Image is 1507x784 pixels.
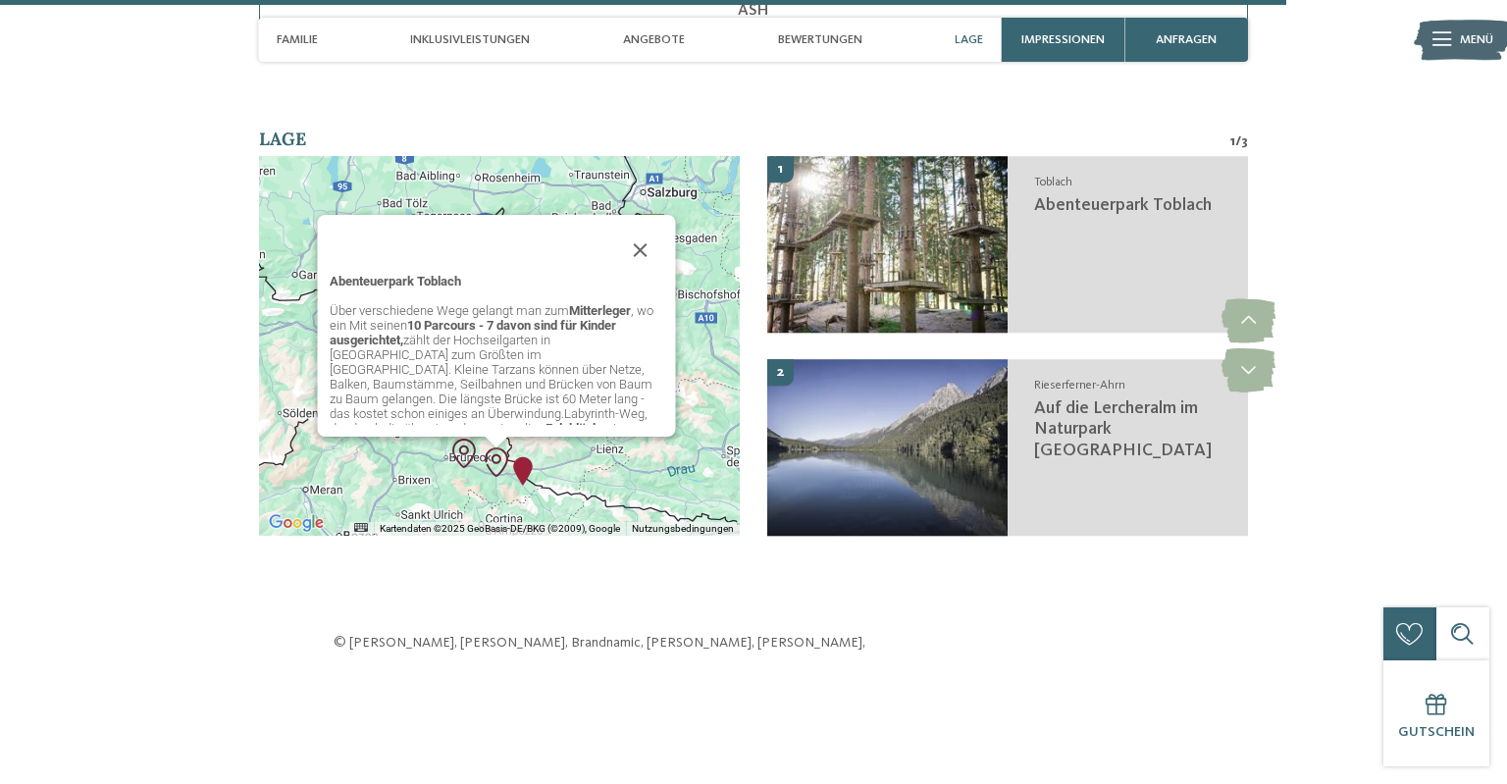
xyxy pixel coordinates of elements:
img: Unser Familienhotel in Sexten, euer Urlaubszuhause in den Dolomiten [767,359,1008,536]
span: Familie [277,32,318,47]
span: Lage [955,32,983,47]
span: Auf die Lercheralm im Naturpark [GEOGRAPHIC_DATA] [1034,399,1212,459]
span: Gutschein [1398,725,1475,739]
span: Angebote [623,32,685,47]
span: Bewertungen [778,32,862,47]
span: 3 [1241,131,1248,151]
button: Kurzbefehle [354,523,368,532]
span: 2 [776,362,785,382]
a: Nutzungsbedingungen (wird in neuem Tab geöffnet) [632,523,734,534]
div: Abenteuerpark Toblach [474,440,519,485]
span: 1 [1230,131,1235,151]
button: Schließen [617,227,664,274]
img: Unser Familienhotel in Sexten, euer Urlaubszuhause in den Dolomiten [767,156,1008,333]
p: © [PERSON_NAME], [PERSON_NAME], Brandnamic, [PERSON_NAME], [PERSON_NAME], [334,633,1173,653]
div: Family Resort Rainer [500,448,546,494]
strong: Felsblöcke [546,421,606,436]
div: Auf zum neuen Waldspielplatz in Olang [442,431,487,476]
strong: 10 Parcours - 7 davon sind für Kinder ausgerichtet, [330,318,616,347]
p: Über verschiedene Wege gelangt man zum , wo ein Mit seinen zählt der Hochseilgarten in [GEOGRAPHI... [330,303,664,450]
span: Lage [259,128,306,150]
a: Gutschein [1383,660,1489,766]
a: Dieses Gebiet in Google Maps öffnen (in neuem Fenster) [264,510,329,536]
span: Kartendaten ©2025 GeoBasis-DE/BKG (©2009), Google [380,523,620,534]
span: 1 [778,159,783,179]
span: Abenteuerpark Toblach [1034,196,1212,214]
span: / [1235,131,1241,151]
span: Toblach [1034,176,1072,188]
span: ASH [738,3,768,19]
strong: Mitterleger [569,303,631,318]
span: Inklusivleistungen [410,32,530,47]
b: Abenteuerpark Toblach [330,274,461,288]
span: Rieserferner-Ahrn [1034,379,1125,392]
span: Impressionen [1021,32,1105,47]
img: Google [264,510,329,536]
span: anfragen [1156,32,1217,47]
